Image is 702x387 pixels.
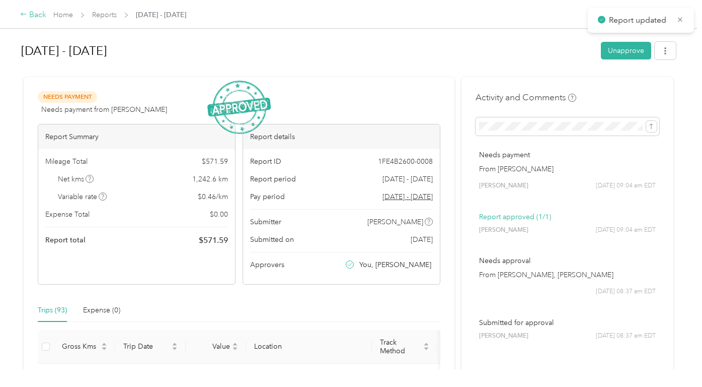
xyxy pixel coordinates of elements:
span: Submitter [250,217,281,227]
span: [DATE] - [DATE] [136,10,186,20]
div: Report details [243,124,440,149]
iframe: Everlance-gr Chat Button Frame [646,331,702,387]
span: caret-down [232,346,238,352]
span: Value [194,342,230,351]
div: Back [20,9,46,21]
div: Expense (0) [83,305,120,316]
th: Gross Kms [54,330,115,364]
th: Location [246,330,372,364]
span: caret-up [172,341,178,347]
span: [PERSON_NAME] [479,181,528,190]
span: [PERSON_NAME] [367,217,423,227]
span: Needs payment from [PERSON_NAME] [41,104,167,115]
span: Track Method [380,338,421,355]
span: [PERSON_NAME] [479,332,528,341]
span: Variable rate [58,191,107,202]
span: Gross Kms [62,342,99,351]
span: $ 0.46 / km [198,191,228,202]
span: caret-up [423,341,429,347]
span: [DATE] 09:04 am EDT [596,181,656,190]
span: $ 0.00 [210,209,228,220]
th: Track Method [372,330,437,364]
span: $ 571.59 [199,234,228,246]
span: Trip Date [123,342,170,351]
h4: Activity and Comments [476,91,576,104]
span: caret-up [101,341,107,347]
div: Report Summary [38,124,235,149]
a: Home [53,11,73,19]
th: Trip Date [115,330,186,364]
span: [PERSON_NAME] [479,226,528,235]
img: ApprovedStamp [207,81,271,135]
span: Go to pay period [382,191,433,202]
p: Report approved (1/1) [479,212,656,222]
span: caret-down [172,346,178,352]
span: 1FE4B2600-0008 [378,156,433,167]
p: Submitted for approval [479,317,656,328]
p: From [PERSON_NAME], [PERSON_NAME] [479,270,656,280]
span: 1,242.6 km [192,174,228,184]
span: You, [PERSON_NAME] [359,260,431,270]
p: Report updated [609,14,669,27]
th: Value [186,330,246,364]
span: Submitted on [250,234,294,245]
button: Unapprove [601,42,651,59]
span: caret-up [232,341,238,347]
span: [DATE] - [DATE] [382,174,433,184]
span: Report ID [250,156,281,167]
p: Needs approval [479,255,656,266]
th: Purpose [437,330,513,364]
span: [DATE] 08:37 am EDT [596,332,656,341]
span: [DATE] [411,234,433,245]
span: Report period [250,174,296,184]
span: Approvers [250,260,284,270]
span: Net kms [58,174,94,184]
span: [DATE] 09:04 am EDT [596,226,656,235]
span: caret-down [101,346,107,352]
span: caret-down [423,346,429,352]
p: Needs payment [479,150,656,160]
a: Reports [92,11,117,19]
span: Needs Payment [38,91,97,103]
div: Trips (93) [38,305,67,316]
span: Pay period [250,191,285,202]
span: $ 571.59 [202,156,228,167]
span: Mileage Total [45,156,88,167]
span: [DATE] 08:37 am EDT [596,287,656,296]
span: Report total [45,235,86,245]
h1: Aug 17 - 30, 2025 [21,39,594,63]
p: From [PERSON_NAME] [479,164,656,174]
span: Expense Total [45,209,90,220]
